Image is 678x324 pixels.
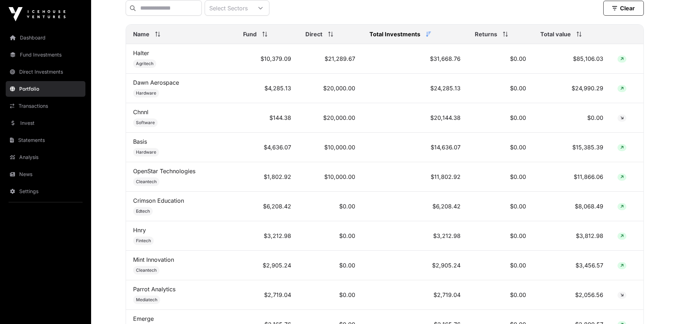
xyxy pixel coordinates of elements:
td: $0.00 [468,192,534,221]
td: $14,636.07 [362,133,468,162]
td: $2,719.04 [362,280,468,310]
td: $10,000.00 [298,133,362,162]
td: $8,068.49 [533,192,610,221]
td: $2,719.04 [236,280,298,310]
a: OpenStar Technologies [133,168,195,175]
a: Direct Investments [6,64,85,80]
td: $4,636.07 [236,133,298,162]
td: $0.00 [468,221,534,251]
td: $20,144.38 [362,103,468,133]
a: Mint Innovation [133,256,174,263]
td: $0.00 [468,133,534,162]
td: $3,212.98 [362,221,468,251]
td: $15,385.39 [533,133,610,162]
a: Analysis [6,149,85,165]
a: Settings [6,184,85,199]
td: $20,000.00 [298,74,362,103]
img: Icehouse Ventures Logo [9,7,65,21]
td: $20,000.00 [298,103,362,133]
td: $0.00 [468,251,534,280]
a: Hnry [133,227,146,234]
span: Agritech [136,61,153,67]
td: $0.00 [468,103,534,133]
td: $10,000.00 [298,162,362,192]
span: Direct [305,30,322,38]
td: $11,802.92 [362,162,468,192]
span: Software [136,120,155,126]
td: $24,990.29 [533,74,610,103]
td: $0.00 [468,280,534,310]
td: $144.38 [236,103,298,133]
span: Mediatech [136,297,157,303]
td: $0.00 [468,44,534,74]
span: Total value [540,30,571,38]
td: $11,866.06 [533,162,610,192]
td: $0.00 [298,280,362,310]
a: Crimson Education [133,197,184,204]
td: $21,289.67 [298,44,362,74]
td: $2,905.24 [236,251,298,280]
td: $0.00 [468,162,534,192]
td: $6,208.42 [236,192,298,221]
td: $0.00 [298,192,362,221]
span: Edtech [136,208,150,214]
td: $2,905.24 [362,251,468,280]
a: Dawn Aerospace [133,79,179,86]
span: Hardware [136,90,156,96]
a: Dashboard [6,30,85,46]
td: $0.00 [298,251,362,280]
span: Cleantech [136,267,157,273]
td: $3,212.98 [236,221,298,251]
a: Invest [6,115,85,131]
td: $31,668.76 [362,44,468,74]
td: $6,208.42 [362,192,468,221]
td: $85,106.03 [533,44,610,74]
span: Name [133,30,149,38]
a: Statements [6,132,85,148]
button: Clear [603,1,644,16]
td: $0.00 [298,221,362,251]
iframe: Chat Widget [642,290,678,324]
span: Returns [475,30,497,38]
a: Halter [133,49,149,57]
a: Basis [133,138,147,145]
td: $1,802.92 [236,162,298,192]
td: $0.00 [533,103,610,133]
td: $0.00 [468,74,534,103]
span: Cleantech [136,179,157,185]
span: Total Investments [369,30,420,38]
td: $2,056.56 [533,280,610,310]
span: Fund [243,30,257,38]
a: Parrot Analytics [133,286,175,293]
div: Select Sectors [205,1,252,15]
a: Portfolio [6,81,85,97]
a: Emerge [133,315,154,322]
span: Fintech [136,238,151,244]
a: Transactions [6,98,85,114]
td: $3,812.98 [533,221,610,251]
td: $24,285.13 [362,74,468,103]
td: $4,285.13 [236,74,298,103]
td: $3,456.57 [533,251,610,280]
td: $10,379.09 [236,44,298,74]
a: Chnnl [133,108,148,116]
a: Fund Investments [6,47,85,63]
a: News [6,166,85,182]
span: Hardware [136,149,156,155]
